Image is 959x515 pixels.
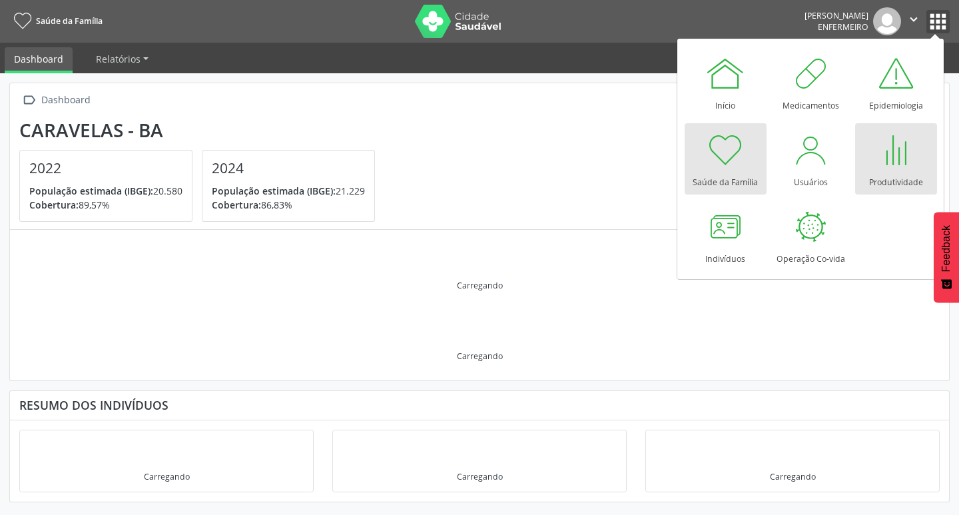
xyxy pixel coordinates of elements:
[9,10,103,32] a: Saúde da Família
[940,225,952,272] span: Feedback
[212,160,365,177] h4: 2024
[29,199,79,211] span: Cobertura:
[873,7,901,35] img: img
[29,184,182,198] p: 20.580
[212,198,365,212] p: 86,83%
[96,53,141,65] span: Relatórios
[5,47,73,73] a: Dashboard
[212,199,261,211] span: Cobertura:
[770,471,816,482] div: Carregando
[770,47,852,118] a: Medicamentos
[29,185,153,197] span: População estimada (IBGE):
[685,200,767,271] a: Indivíduos
[39,91,93,110] div: Dashboard
[87,47,158,71] a: Relatórios
[770,200,852,271] a: Operação Co-vida
[901,7,926,35] button: 
[29,160,182,177] h4: 2022
[818,21,868,33] span: Enfermeiro
[926,10,950,33] button: apps
[934,212,959,302] button: Feedback - Mostrar pesquisa
[212,185,336,197] span: População estimada (IBGE):
[685,47,767,118] a: Início
[29,198,182,212] p: 89,57%
[906,12,921,27] i: 
[855,123,937,195] a: Produtividade
[19,119,384,141] div: Caravelas - BA
[457,350,503,362] div: Carregando
[19,91,93,110] a:  Dashboard
[457,280,503,291] div: Carregando
[36,15,103,27] span: Saúde da Família
[19,91,39,110] i: 
[457,471,503,482] div: Carregando
[19,398,940,412] div: Resumo dos indivíduos
[144,471,190,482] div: Carregando
[685,123,767,195] a: Saúde da Família
[804,10,868,21] div: [PERSON_NAME]
[855,47,937,118] a: Epidemiologia
[770,123,852,195] a: Usuários
[212,184,365,198] p: 21.229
